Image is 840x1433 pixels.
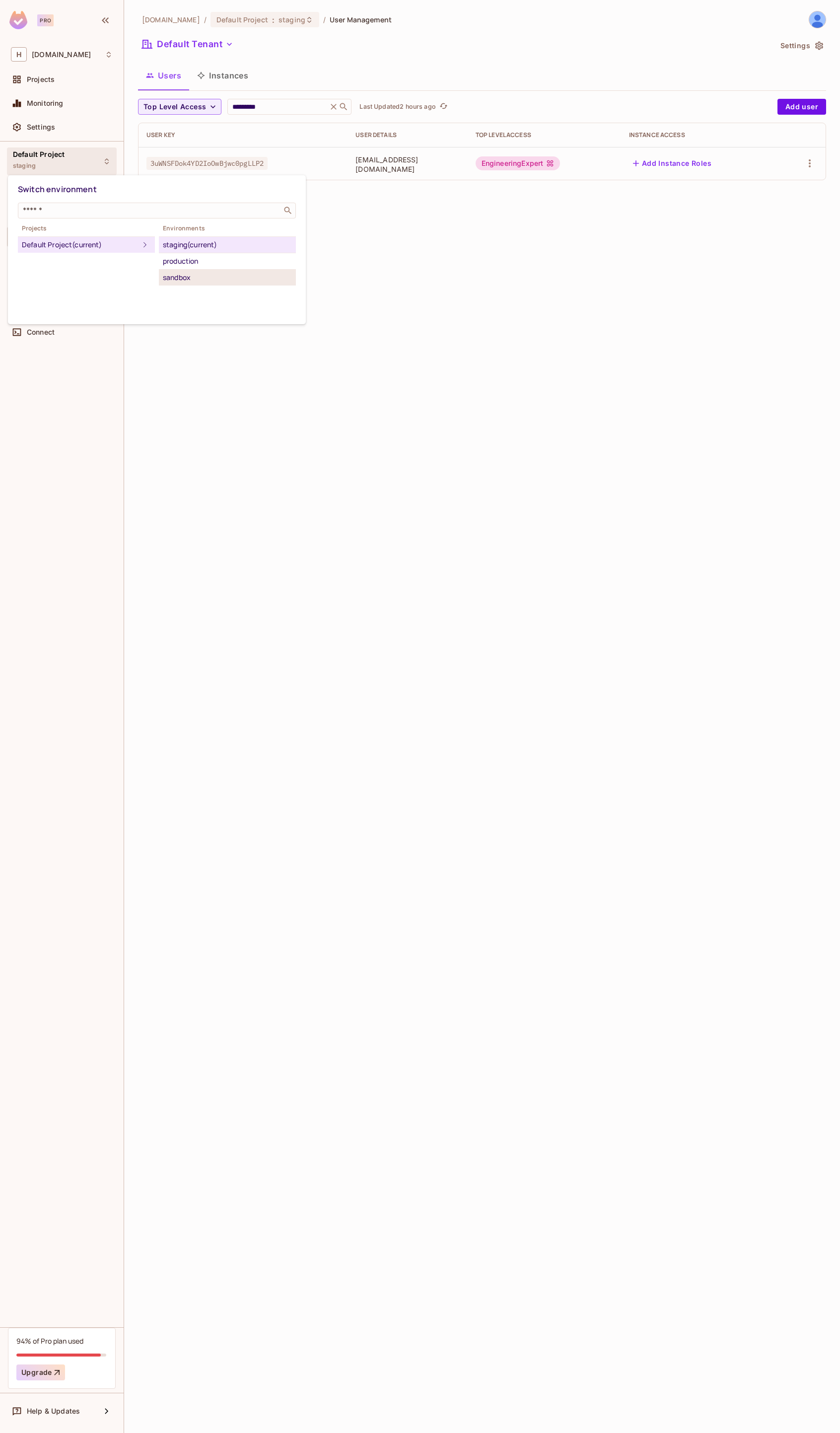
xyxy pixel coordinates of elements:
span: Environments [159,224,296,232]
div: staging (current) [163,239,292,251]
div: Default Project (current) [22,239,139,251]
span: Projects [18,224,155,232]
div: production [163,255,292,267]
div: sandbox [163,272,292,284]
span: Switch environment [18,184,97,195]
